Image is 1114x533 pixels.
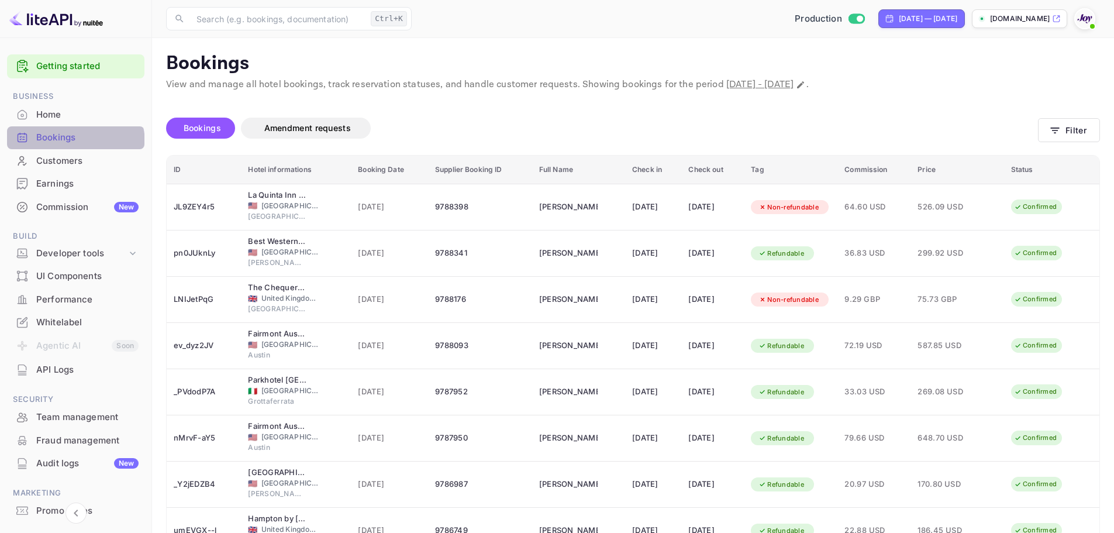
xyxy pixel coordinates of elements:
[248,374,306,386] div: Parkhotel Villa Grazioli
[351,156,428,184] th: Booking Date
[844,293,903,306] span: 9.29 GBP
[261,478,320,489] span: [GEOGRAPHIC_DATA]
[7,311,144,333] a: Whitelabel
[1004,156,1100,184] th: Status
[7,406,144,429] div: Team management
[688,336,737,355] div: [DATE]
[688,290,737,309] div: [DATE]
[837,156,910,184] th: Commission
[358,386,421,398] span: [DATE]
[1038,118,1100,142] button: Filter
[7,196,144,219] div: CommissionNew
[248,295,257,302] span: United Kingdom of Great Britain and Northern Ireland
[36,316,139,329] div: Whitelabel
[918,247,976,260] span: 299.92 USD
[264,123,351,133] span: Amendment requests
[844,201,903,214] span: 64.60 USD
[539,244,598,263] div: Mallory Pressley
[632,244,674,263] div: [DATE]
[918,386,976,398] span: 269.08 USD
[174,198,234,216] div: JL9ZEY4r5
[1006,384,1064,399] div: Confirmed
[918,432,976,445] span: 648.70 USD
[248,202,257,209] span: United States of America
[248,480,257,487] span: United States of America
[688,429,737,448] div: [DATE]
[539,429,598,448] div: Michael Sun
[261,432,320,442] span: [GEOGRAPHIC_DATA]
[1075,9,1094,28] img: With Joy
[918,201,976,214] span: 526.09 USD
[625,156,681,184] th: Check in
[7,393,144,406] span: Security
[844,386,903,398] span: 33.03 USD
[358,432,421,445] span: [DATE]
[1006,477,1064,491] div: Confirmed
[7,196,144,218] a: CommissionNew
[7,150,144,173] div: Customers
[751,431,812,446] div: Refundable
[184,123,221,133] span: Bookings
[174,244,234,263] div: pn0JUknLy
[7,452,144,474] a: Audit logsNew
[7,359,144,380] a: API Logs
[261,247,320,257] span: [GEOGRAPHIC_DATA]
[795,79,806,91] button: Change date range
[539,336,598,355] div: Michael Sun
[7,429,144,451] a: Fraud management
[7,150,144,171] a: Customers
[248,442,306,453] span: Austin
[166,118,1038,139] div: account-settings tabs
[248,328,306,340] div: Fairmont Austin
[681,156,744,184] th: Check out
[7,288,144,310] a: Performance
[899,13,957,24] div: [DATE] — [DATE]
[688,244,737,263] div: [DATE]
[532,156,625,184] th: Full Name
[790,12,869,26] div: Switch to Sandbox mode
[114,458,139,469] div: New
[371,11,407,26] div: Ctrl+K
[7,500,144,521] a: Promo codes
[539,198,598,216] div: Jessica Ludwig
[539,383,598,401] div: Quirina Buchwald
[7,429,144,452] div: Fraud management
[632,290,674,309] div: [DATE]
[248,350,306,360] span: Austin
[7,452,144,475] div: Audit logsNew
[241,156,351,184] th: Hotel informations
[910,156,1003,184] th: Price
[1006,431,1064,445] div: Confirmed
[632,475,674,494] div: [DATE]
[7,500,144,522] div: Promo codes
[248,190,306,201] div: La Quinta Inn & Suites by Wyndham Las Vegas Red Rock
[7,311,144,334] div: Whitelabel
[189,7,366,30] input: Search (e.g. bookings, documentation)
[248,467,306,479] div: Marriott Dallas Allen Hotel & Convention Center
[36,154,139,168] div: Customers
[7,173,144,195] div: Earnings
[358,339,421,352] span: [DATE]
[167,156,241,184] th: ID
[1006,246,1064,260] div: Confirmed
[7,104,144,125] a: Home
[248,421,306,432] div: Fairmont Austin
[844,339,903,352] span: 72.19 USD
[7,243,144,264] div: Developer tools
[248,257,306,268] span: [PERSON_NAME]
[36,131,139,145] div: Bookings
[248,341,257,349] span: United States of America
[751,385,812,400] div: Refundable
[114,202,139,212] div: New
[7,230,144,243] span: Build
[435,198,525,216] div: 9788398
[261,339,320,350] span: [GEOGRAPHIC_DATA]
[918,293,976,306] span: 75.73 GBP
[36,108,139,122] div: Home
[261,386,320,396] span: [GEOGRAPHIC_DATA]
[7,487,144,500] span: Marketing
[688,383,737,401] div: [DATE]
[7,104,144,126] div: Home
[36,201,139,214] div: Commission
[751,200,826,215] div: Non-refundable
